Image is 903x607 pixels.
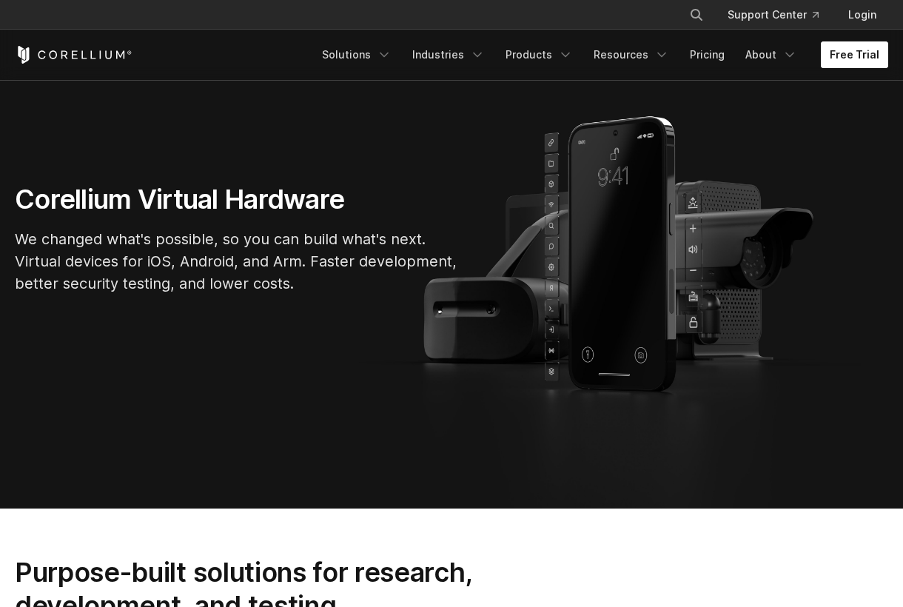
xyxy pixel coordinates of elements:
[403,41,494,68] a: Industries
[497,41,582,68] a: Products
[313,41,888,68] div: Navigation Menu
[736,41,806,68] a: About
[681,41,734,68] a: Pricing
[683,1,710,28] button: Search
[15,183,459,216] h1: Corellium Virtual Hardware
[821,41,888,68] a: Free Trial
[15,46,132,64] a: Corellium Home
[585,41,678,68] a: Resources
[15,228,459,295] p: We changed what's possible, so you can build what's next. Virtual devices for iOS, Android, and A...
[313,41,400,68] a: Solutions
[836,1,888,28] a: Login
[671,1,888,28] div: Navigation Menu
[716,1,830,28] a: Support Center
